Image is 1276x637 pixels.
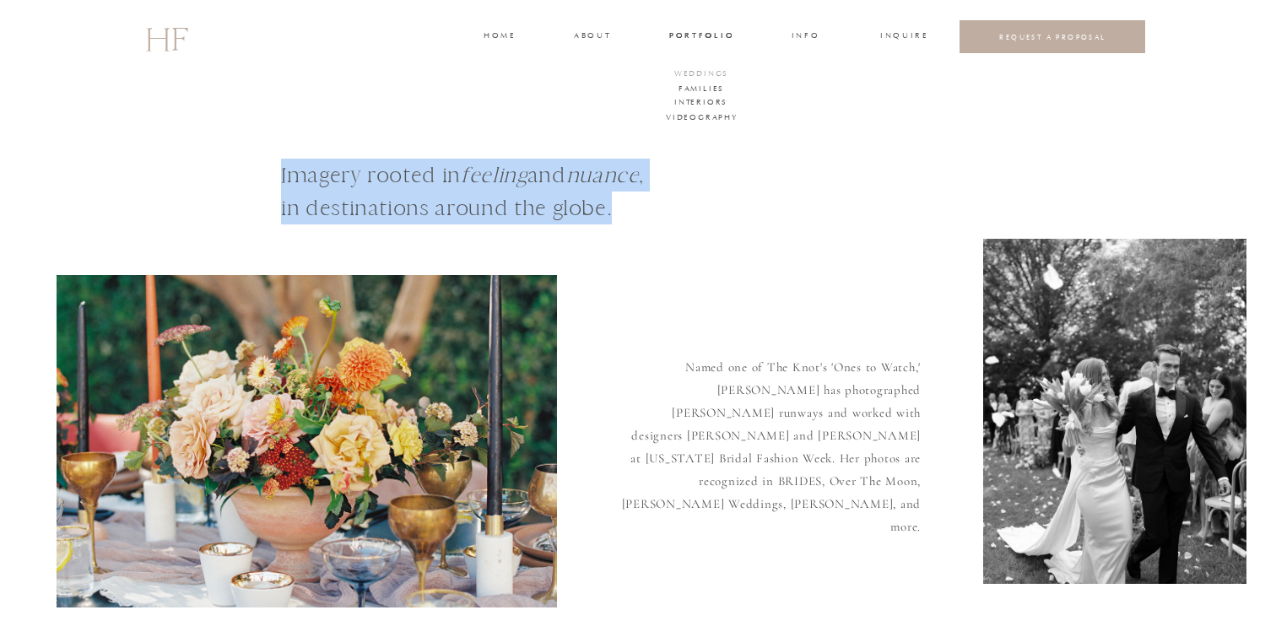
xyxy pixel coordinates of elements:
[672,67,731,83] a: WEDDINGS
[461,162,527,188] i: feeling
[281,159,737,248] h1: Imagery rooted in and , in destinations around the globe.
[484,30,515,45] a: home
[973,32,1133,41] a: REQUEST A PROPOSAL
[676,83,727,98] a: FAMILIES
[666,111,733,127] a: VIDEOGRAPHY
[790,30,821,45] a: INFO
[566,162,640,188] i: nuance
[145,13,187,62] a: HF
[574,30,609,45] a: about
[669,30,733,45] a: portfolio
[620,356,921,530] p: Named one of The Knot's 'Ones to Watch,' [PERSON_NAME] has photographed [PERSON_NAME] runways and...
[674,96,725,111] a: Interiors
[880,30,926,45] a: INQUIRE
